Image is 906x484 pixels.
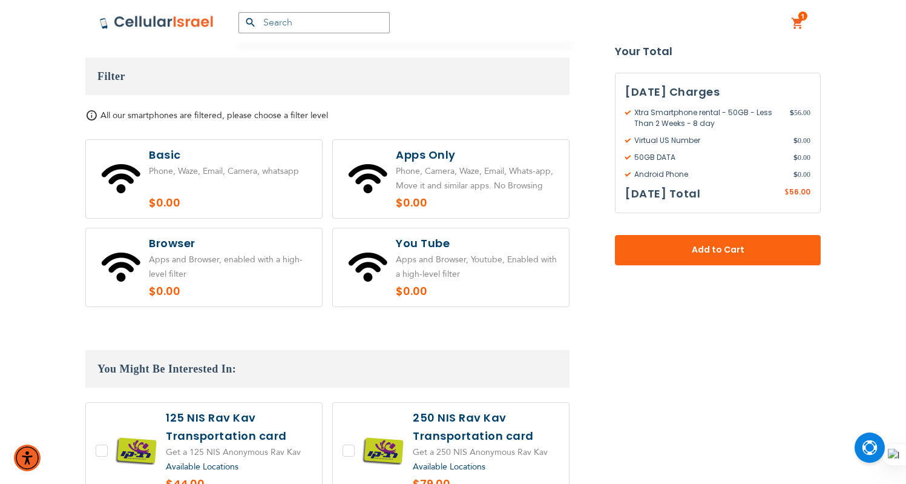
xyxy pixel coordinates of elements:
[793,135,810,146] span: 0.00
[625,83,810,101] h3: [DATE] Charges
[793,169,798,180] span: $
[790,107,810,129] span: 56.00
[791,16,804,31] a: 1
[238,12,390,33] input: Search
[99,15,214,30] img: Cellular Israel Logo
[166,461,238,472] a: Available Locations
[801,12,805,21] span: 1
[793,152,810,163] span: 0.00
[625,169,793,180] span: Android Phone
[14,445,41,471] div: Accessibility Menu
[625,185,700,203] h3: [DATE] Total
[625,152,793,163] span: 50GB DATA
[615,42,821,61] strong: Your Total
[625,107,790,129] span: Xtra Smartphone rental - 50GB - Less Than 2 Weeks - 8 day
[790,107,794,118] span: $
[97,363,236,375] span: You Might Be Interested In:
[793,135,798,146] span: $
[793,152,798,163] span: $
[789,187,810,197] span: 56.00
[100,110,328,121] span: All our smartphones are filtered, please choose a filter level
[413,461,485,472] a: Available Locations
[793,169,810,180] span: 0.00
[784,187,789,198] span: $
[615,235,821,265] button: Add to Cart
[97,70,125,82] span: Filter
[655,244,781,257] span: Add to Cart
[625,135,793,146] span: Virtual US Number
